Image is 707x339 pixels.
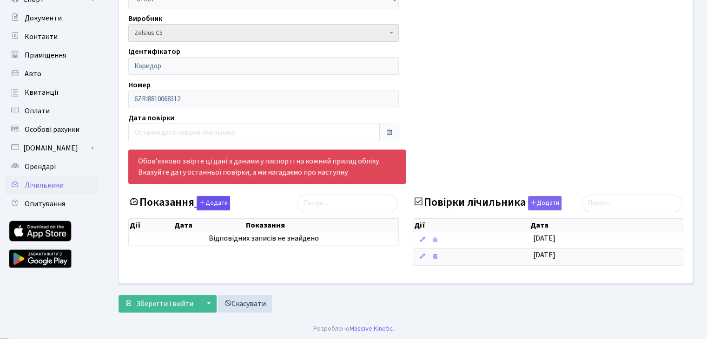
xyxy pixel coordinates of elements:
[197,196,230,210] button: Показання
[173,219,245,232] th: Дата
[119,295,199,313] button: Зберегти і вийти
[25,13,62,23] span: Документи
[25,180,64,190] span: Лічильники
[134,28,387,38] span: Zelsius C5
[313,324,394,334] div: Розроблено .
[136,299,193,309] span: Зберегти і вийти
[5,157,98,176] a: Орендарі
[533,250,555,260] span: [DATE]
[529,219,683,232] th: Дата
[25,199,65,209] span: Опитування
[128,91,399,108] input: Номер лічильника, дивіться у своєму паспорті до лічильника
[25,32,58,42] span: Контакти
[5,83,98,102] a: Квитанції
[128,57,399,75] input: Наприклад: Коридор
[581,195,682,212] input: Пошук...
[297,195,398,212] input: Пошук...
[5,65,98,83] a: Авто
[5,176,98,195] a: Лічильники
[128,24,399,42] span: Zelsius C5
[25,87,59,98] span: Квитанції
[194,194,230,210] a: Додати
[5,120,98,139] a: Особові рахунки
[25,50,66,60] span: Приміщення
[526,194,562,210] a: Додати
[128,124,380,141] input: Остання дата повірки лічильника
[528,196,562,210] button: Повірки лічильника
[25,124,79,135] span: Особові рахунки
[5,27,98,46] a: Контакти
[5,102,98,120] a: Оплати
[5,139,98,157] a: [DOMAIN_NAME]
[128,150,406,184] div: Обов’язково звірте ці дані з даними у паспорті на кожний прилад обліку. Вказуйте дату останньої п...
[5,46,98,65] a: Приміщення
[533,233,555,243] span: [DATE]
[5,195,98,213] a: Опитування
[129,219,173,232] th: Дії
[128,79,151,91] label: Номер
[5,9,98,27] a: Документи
[25,106,50,116] span: Оплати
[128,13,162,24] label: Виробник
[413,196,562,210] label: Повірки лічильника
[128,112,174,124] label: Дата повірки
[129,232,398,245] td: Відповідних записів не знайдено
[128,196,230,210] label: Показання
[413,219,529,232] th: Дії
[128,46,180,57] label: Ідентифікатор
[25,162,56,172] span: Орендарі
[245,219,398,232] th: Показання
[350,324,393,333] a: Massive Kinetic
[25,69,41,79] span: Авто
[218,295,272,313] a: Скасувати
